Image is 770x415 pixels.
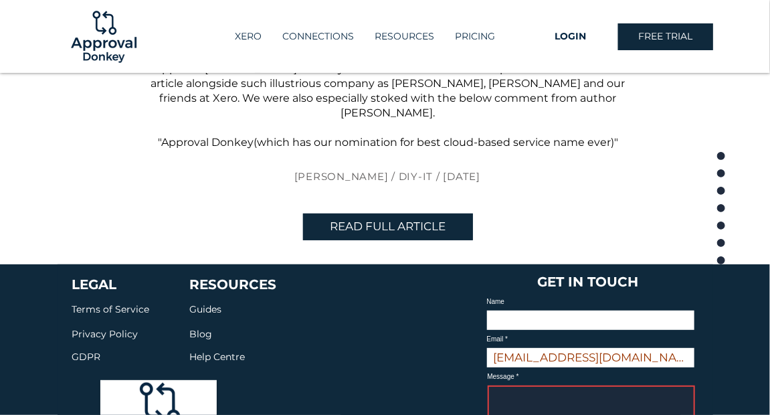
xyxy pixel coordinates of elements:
[72,351,101,363] span: GDPR
[712,147,731,268] nav: Page
[161,136,254,149] a: Approval Donkey
[276,25,361,48] p: CONNECTIONS
[294,170,480,183] span: [PERSON_NAME] / DIY-IT / [DATE]
[272,25,365,48] a: CONNECTIONS
[72,302,150,315] a: Terms of Service
[303,214,473,240] a: READ FULL ARTICLE
[487,299,694,305] label: Name
[618,23,713,50] a: FREE TRIAL
[555,30,586,44] span: LOGIN
[190,276,277,293] span: RESOURCES
[330,219,446,235] span: READ FULL ARTICLE
[190,348,246,363] a: Help Centre
[72,325,138,341] a: Privacy Policy
[190,351,246,363] span: Help Centre
[449,25,502,48] p: PRICING
[72,328,138,340] span: Privacy Policy
[487,336,694,343] label: Email
[151,62,625,119] span: Approval [PERSON_NAME] recently featured in the number one position on this ZDNet article alongsi...
[190,328,213,340] span: Blog
[72,276,117,293] a: LEGAL
[365,25,445,48] div: RESOURCES
[445,25,506,48] a: PRICING
[72,303,150,315] span: Terms of Service
[523,23,618,50] a: LOGIN
[207,25,523,48] nav: Site
[68,1,140,73] img: Logo-01.png
[369,25,442,48] p: RESOURCES
[190,301,222,316] a: Guides
[488,373,695,380] label: Message
[225,25,272,48] a: XERO
[538,274,639,290] span: GET IN TOUCH
[190,325,213,341] a: Blog
[72,348,101,363] a: GDPR
[229,25,269,48] p: XERO
[190,303,222,315] span: Guides
[158,136,618,149] span: " (which has our nomination for best cloud-based service name ever)"
[638,30,692,44] span: FREE TRIAL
